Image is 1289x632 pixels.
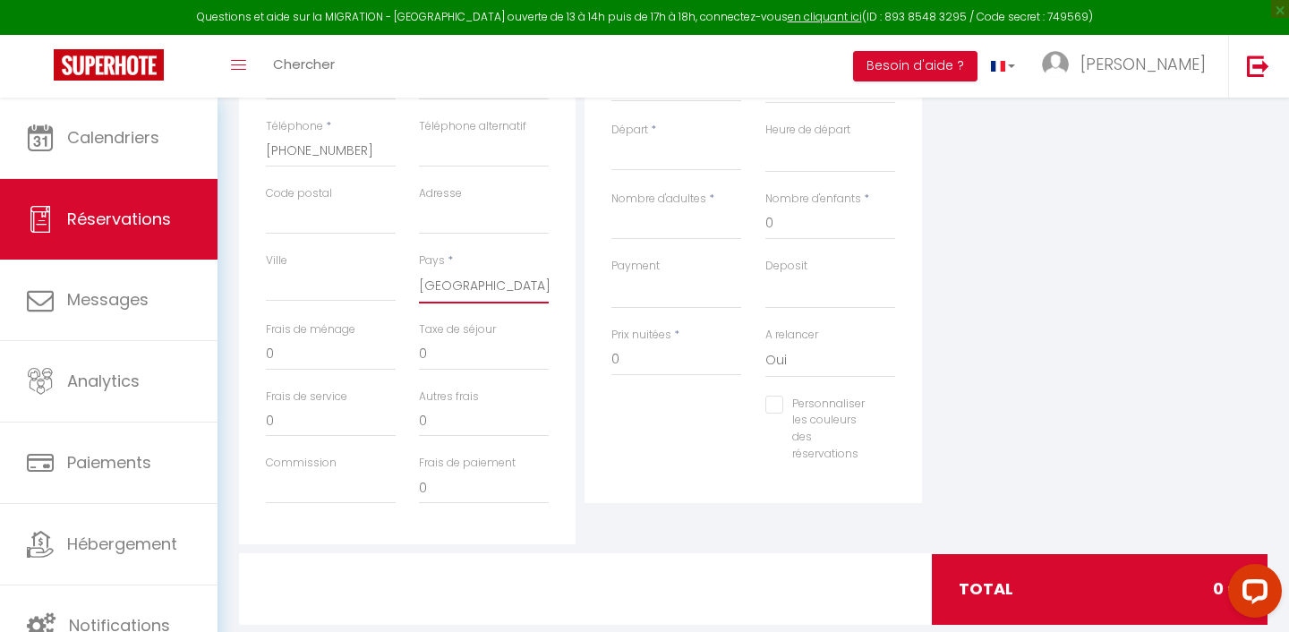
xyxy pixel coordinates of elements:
span: Messages [67,288,149,311]
label: Frais de paiement [419,455,516,472]
span: [PERSON_NAME] [1080,53,1206,75]
label: Autres frais [419,389,479,406]
label: Personnaliser les couleurs des réservations [783,396,873,463]
label: Ville [266,252,287,269]
label: Payment [611,258,660,275]
button: Besoin d'aide ? [853,51,977,81]
label: Frais de ménage [266,321,355,338]
img: Super Booking [54,49,164,81]
label: Nombre d'adultes [611,191,706,208]
label: Deposit [765,258,807,275]
label: Code postal [266,185,332,202]
label: Nombre d'enfants [765,191,861,208]
label: Heure de départ [765,122,850,139]
label: Commission [266,455,337,472]
span: Réservations [67,208,171,230]
span: Paiements [67,451,151,474]
a: en cliquant ici [788,9,862,24]
span: Hébergement [67,533,177,555]
label: Prix nuitées [611,327,671,344]
label: Téléphone [266,118,323,135]
label: Taxe de séjour [419,321,496,338]
a: ... [PERSON_NAME] [1029,35,1228,98]
label: Frais de service [266,389,347,406]
a: Chercher [260,35,348,98]
span: Analytics [67,370,140,392]
label: Pays [419,252,445,269]
span: Calendriers [67,126,159,149]
span: 0 € [1213,576,1241,602]
label: Départ [611,122,648,139]
iframe: LiveChat chat widget [1214,557,1289,632]
label: Téléphone alternatif [419,118,526,135]
img: ... [1042,51,1069,78]
img: logout [1247,55,1269,77]
label: A relancer [765,327,818,344]
label: Adresse [419,185,462,202]
div: total [932,554,1268,624]
span: Chercher [273,55,335,73]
